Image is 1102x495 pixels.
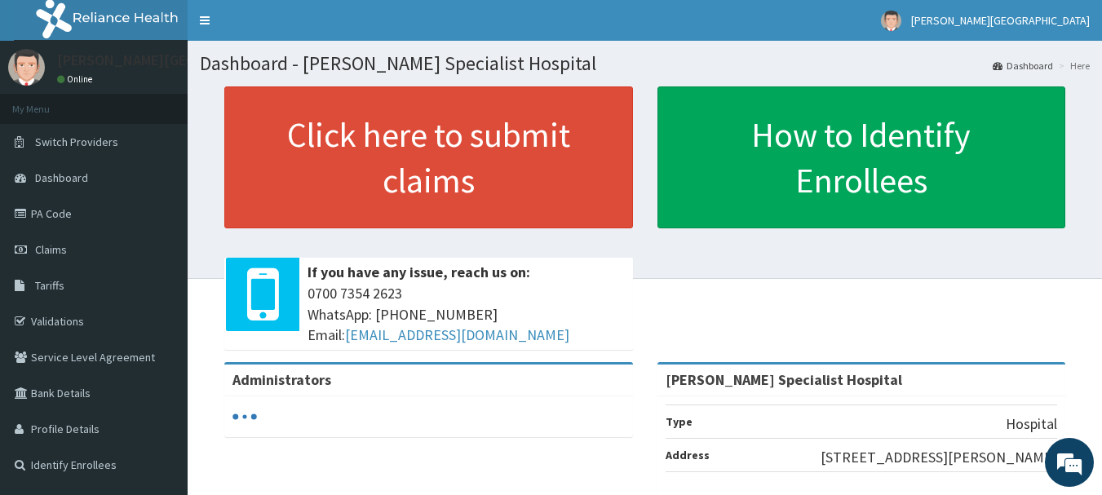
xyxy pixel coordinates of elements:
b: Type [666,414,693,429]
span: Switch Providers [35,135,118,149]
a: Click here to submit claims [224,86,633,228]
a: [EMAIL_ADDRESS][DOMAIN_NAME] [345,325,569,344]
span: Tariffs [35,278,64,293]
p: [PERSON_NAME][GEOGRAPHIC_DATA] [57,53,299,68]
svg: audio-loading [232,404,257,429]
span: [PERSON_NAME][GEOGRAPHIC_DATA] [911,13,1090,28]
span: 0700 7354 2623 WhatsApp: [PHONE_NUMBER] Email: [308,283,625,346]
b: Address [666,448,710,462]
img: User Image [8,49,45,86]
p: Hospital [1006,413,1057,435]
p: [STREET_ADDRESS][PERSON_NAME] [821,447,1057,468]
li: Here [1055,59,1090,73]
img: User Image [881,11,901,31]
a: How to Identify Enrollees [657,86,1066,228]
span: Dashboard [35,170,88,185]
strong: [PERSON_NAME] Specialist Hospital [666,370,902,389]
a: Dashboard [993,59,1053,73]
a: Online [57,73,96,85]
h1: Dashboard - [PERSON_NAME] Specialist Hospital [200,53,1090,74]
b: If you have any issue, reach us on: [308,263,530,281]
b: Administrators [232,370,331,389]
span: Claims [35,242,67,257]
